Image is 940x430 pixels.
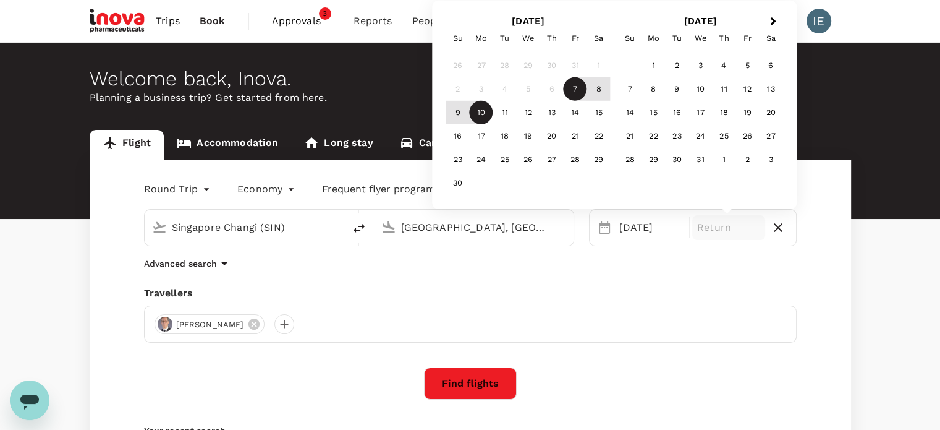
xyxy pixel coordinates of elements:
div: Choose Saturday, January 3rd, 2026 [759,148,782,171]
div: Choose Friday, December 26th, 2025 [735,124,759,148]
input: Going to [401,218,548,237]
div: Choose Monday, December 1st, 2025 [641,54,665,77]
div: Not available Tuesday, November 4th, 2025 [493,77,517,101]
div: Choose Monday, November 10th, 2025 [470,101,493,124]
button: Next Month [764,12,784,32]
div: Monday [641,27,665,50]
div: Choose Saturday, December 6th, 2025 [759,54,782,77]
div: Choose Wednesday, December 31st, 2025 [688,148,712,171]
div: Choose Monday, November 17th, 2025 [470,124,493,148]
iframe: Button to launch messaging window [10,381,49,420]
p: Frequent flyer programme [322,182,450,197]
div: Choose Sunday, November 16th, 2025 [446,124,470,148]
div: Month December, 2025 [618,54,782,171]
div: Not available Tuesday, October 28th, 2025 [493,54,517,77]
div: Choose Friday, November 14th, 2025 [564,101,587,124]
div: Sunday [618,27,641,50]
div: Choose Tuesday, November 11th, 2025 [493,101,517,124]
div: Not available Thursday, October 30th, 2025 [540,54,564,77]
a: Long stay [291,130,386,160]
h2: [DATE] [614,15,787,27]
button: Advanced search [144,256,232,271]
div: Choose Thursday, December 18th, 2025 [712,101,735,124]
div: Choose Sunday, December 7th, 2025 [618,77,641,101]
div: Choose Friday, November 7th, 2025 [564,77,587,101]
div: Choose Saturday, November 15th, 2025 [587,101,611,124]
div: Not available Wednesday, October 29th, 2025 [517,54,540,77]
div: Monday [470,27,493,50]
div: Choose Tuesday, November 25th, 2025 [493,148,517,171]
div: Choose Wednesday, November 26th, 2025 [517,148,540,171]
div: Friday [735,27,759,50]
div: Choose Wednesday, November 12th, 2025 [517,101,540,124]
div: Choose Wednesday, December 24th, 2025 [688,124,712,148]
div: Choose Monday, December 8th, 2025 [641,77,665,101]
div: Choose Monday, December 29th, 2025 [641,148,665,171]
button: Frequent flyer programme [322,182,465,197]
div: Choose Thursday, December 25th, 2025 [712,124,735,148]
div: Choose Saturday, December 27th, 2025 [759,124,782,148]
div: Sunday [446,27,470,50]
a: Car rental [386,130,482,160]
button: Open [336,226,338,228]
div: Choose Friday, December 5th, 2025 [735,54,759,77]
div: Choose Sunday, November 23rd, 2025 [446,148,470,171]
div: Not available Wednesday, November 5th, 2025 [517,77,540,101]
span: [PERSON_NAME] [169,319,252,331]
div: Not available Monday, October 27th, 2025 [470,54,493,77]
div: Not available Sunday, November 2nd, 2025 [446,77,470,101]
div: Welcome back , Inova . [90,67,851,90]
img: avatar-674847d4c54d2.jpeg [158,317,172,332]
div: Not available Friday, October 31st, 2025 [564,54,587,77]
input: Depart from [172,218,318,237]
div: Tuesday [665,27,688,50]
span: 3 [319,7,331,20]
div: Choose Saturday, December 20th, 2025 [759,101,782,124]
div: Choose Thursday, December 11th, 2025 [712,77,735,101]
div: Choose Friday, December 12th, 2025 [735,77,759,101]
div: Round Trip [144,179,213,199]
div: Wednesday [688,27,712,50]
div: Choose Friday, January 2nd, 2026 [735,148,759,171]
div: Choose Sunday, December 14th, 2025 [618,101,641,124]
div: Friday [564,27,587,50]
a: Accommodation [164,130,291,160]
div: Choose Thursday, January 1st, 2026 [712,148,735,171]
div: Choose Wednesday, December 10th, 2025 [688,77,712,101]
div: Choose Tuesday, December 16th, 2025 [665,101,688,124]
div: Choose Thursday, November 20th, 2025 [540,124,564,148]
div: Choose Tuesday, December 2nd, 2025 [665,54,688,77]
button: Find flights [424,368,517,400]
a: Flight [90,130,164,160]
p: Return [697,220,760,235]
button: delete [344,213,374,243]
div: IE [807,9,831,33]
button: Open [565,226,567,228]
div: Choose Tuesday, December 9th, 2025 [665,77,688,101]
div: Not available Thursday, November 6th, 2025 [540,77,564,101]
img: iNova Pharmaceuticals [90,7,146,35]
p: Advanced search [144,257,217,270]
div: Not available Saturday, November 1st, 2025 [587,54,611,77]
span: Book [200,14,226,28]
div: Month November, 2025 [446,54,611,195]
div: Tuesday [493,27,517,50]
div: Choose Thursday, November 27th, 2025 [540,148,564,171]
div: Choose Sunday, November 30th, 2025 [446,171,470,195]
span: People [412,14,446,28]
div: Choose Saturday, December 13th, 2025 [759,77,782,101]
div: Travellers [144,286,797,301]
p: Planning a business trip? Get started from here. [90,90,851,105]
div: [PERSON_NAME] [155,314,265,334]
div: Choose Monday, December 15th, 2025 [641,101,665,124]
span: Trips [156,14,180,28]
div: Saturday [759,27,782,50]
div: Choose Tuesday, December 23rd, 2025 [665,124,688,148]
div: Economy [237,179,297,199]
span: Reports [354,14,392,28]
span: Approvals [272,14,334,28]
div: Choose Saturday, November 29th, 2025 [587,148,611,171]
div: Choose Thursday, December 4th, 2025 [712,54,735,77]
div: Choose Saturday, November 8th, 2025 [587,77,611,101]
h2: [DATE] [442,15,614,27]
